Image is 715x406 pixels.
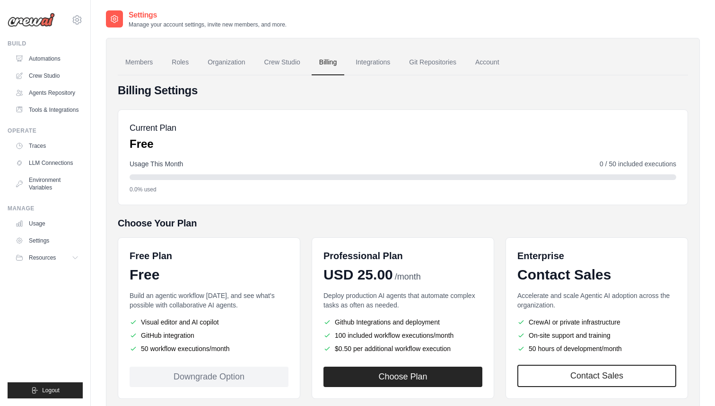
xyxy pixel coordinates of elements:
[11,68,83,83] a: Crew Studio
[517,266,676,283] div: Contact Sales
[130,317,288,327] li: Visual editor and AI copilot
[323,249,403,262] h6: Professional Plan
[323,344,482,353] li: $0.50 per additional workflow execution
[130,291,288,310] p: Build an agentic workflow [DATE], and see what's possible with collaborative AI agents.
[11,155,83,171] a: LLM Connections
[8,382,83,398] button: Logout
[517,291,676,310] p: Accelerate and scale Agentic AI adoption across the organization.
[8,40,83,47] div: Build
[468,50,507,75] a: Account
[130,266,288,283] div: Free
[517,249,676,262] h6: Enterprise
[130,367,288,387] div: Downgrade Option
[323,291,482,310] p: Deploy production AI agents that automate complex tasks as often as needed.
[11,216,83,231] a: Usage
[348,50,398,75] a: Integrations
[312,50,344,75] a: Billing
[129,21,287,28] p: Manage your account settings, invite new members, and more.
[11,250,83,265] button: Resources
[600,159,676,169] span: 0 / 50 included executions
[257,50,308,75] a: Crew Studio
[118,83,688,98] h4: Billing Settings
[29,254,56,262] span: Resources
[130,121,176,135] h5: Current Plan
[8,205,83,212] div: Manage
[323,317,482,327] li: Github Integrations and deployment
[395,271,421,283] span: /month
[517,344,676,353] li: 50 hours of development/month
[11,85,83,100] a: Agents Repository
[11,51,83,66] a: Automations
[130,136,176,152] p: Free
[517,365,676,387] a: Contact Sales
[323,266,393,283] span: USD 25.00
[11,233,83,248] a: Settings
[164,50,196,75] a: Roles
[118,50,160,75] a: Members
[11,138,83,153] a: Traces
[130,249,172,262] h6: Free Plan
[130,331,288,340] li: GitHub integration
[200,50,253,75] a: Organization
[130,186,157,193] span: 0.0% used
[129,9,287,21] h2: Settings
[11,102,83,117] a: Tools & Integrations
[401,50,464,75] a: Git Repositories
[8,127,83,135] div: Operate
[323,331,482,340] li: 100 included workflow executions/month
[323,367,482,387] button: Choose Plan
[517,317,676,327] li: CrewAI or private infrastructure
[8,13,55,27] img: Logo
[42,387,60,394] span: Logout
[517,331,676,340] li: On-site support and training
[130,344,288,353] li: 50 workflow executions/month
[118,217,688,230] h5: Choose Your Plan
[130,159,183,169] span: Usage This Month
[11,172,83,195] a: Environment Variables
